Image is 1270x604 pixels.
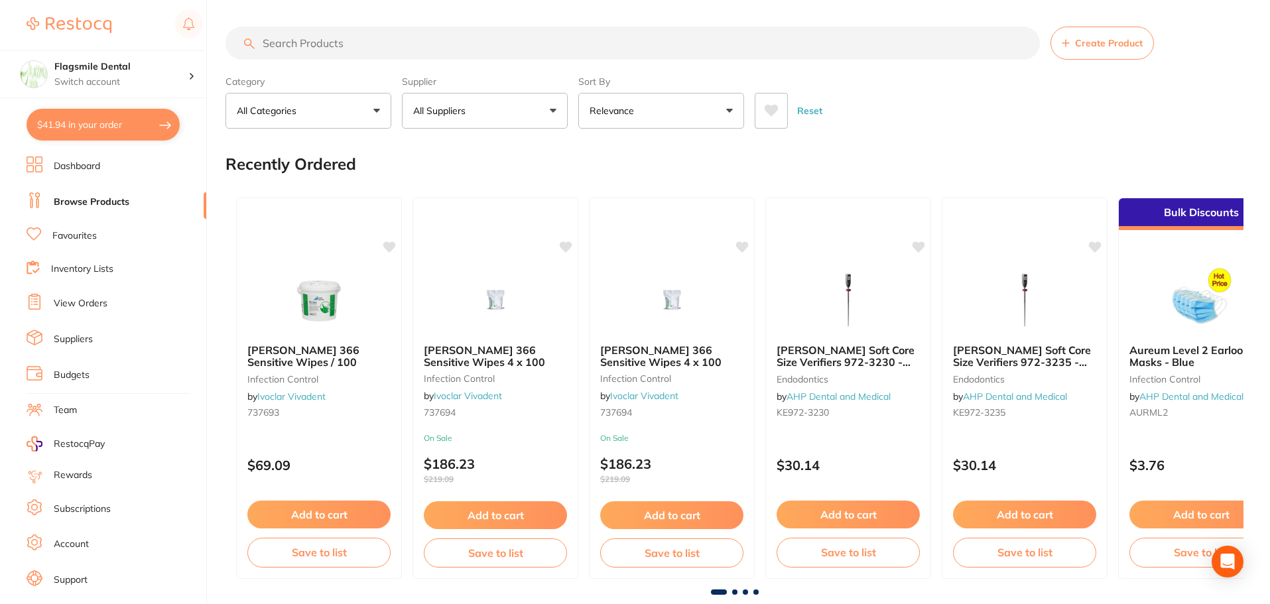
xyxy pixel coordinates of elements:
[54,369,90,382] a: Budgets
[600,475,743,484] span: $219.09
[600,538,743,568] button: Save to list
[953,501,1096,528] button: Add to cart
[629,267,715,333] img: Durr FD 366 Sensitive Wipes 4 x 100
[424,434,567,443] small: On Sale
[600,373,743,384] small: infection control
[953,344,1096,369] b: Kerr Soft Core Size Verifiers 972-3235 - #35 - Pack of 6
[54,503,111,516] a: Subscriptions
[257,391,326,402] a: Ivoclar Vivadent
[578,93,744,129] button: Relevance
[953,374,1096,385] small: endodontics
[600,501,743,529] button: Add to cart
[54,538,89,551] a: Account
[963,391,1067,402] a: AHP Dental and Medical
[424,538,567,568] button: Save to list
[54,60,188,74] h4: Flagsmile Dental
[225,155,356,174] h2: Recently Ordered
[276,267,362,333] img: Durr FD 366 Sensitive Wipes / 100
[402,76,568,88] label: Supplier
[953,391,1067,402] span: by
[52,229,97,243] a: Favourites
[793,93,826,129] button: Reset
[777,374,920,385] small: endodontics
[424,475,567,484] span: $219.09
[54,469,92,482] a: Rewards
[777,391,891,402] span: by
[424,373,567,384] small: infection control
[600,344,743,369] b: Durr FD 366 Sensitive Wipes 4 x 100
[27,10,111,40] a: Restocq Logo
[225,27,1040,60] input: Search Products
[54,76,188,89] p: Switch account
[237,104,302,117] p: All Categories
[805,267,891,333] img: Kerr Soft Core Size Verifiers 972-3230 - #30 - Pack of 6
[1050,27,1154,60] button: Create Product
[600,407,743,418] small: 737694
[54,297,107,310] a: View Orders
[51,263,113,276] a: Inventory Lists
[600,456,743,484] p: $186.23
[610,390,678,402] a: Ivoclar Vivadent
[27,17,111,33] img: Restocq Logo
[777,407,920,418] small: KE972-3230
[247,391,326,402] span: by
[787,391,891,402] a: AHP Dental and Medical
[953,538,1096,567] button: Save to list
[578,76,744,88] label: Sort By
[777,538,920,567] button: Save to list
[247,374,391,385] small: infection control
[413,104,471,117] p: All Suppliers
[27,436,42,452] img: RestocqPay
[953,457,1096,473] p: $30.14
[54,196,129,209] a: Browse Products
[600,434,743,443] small: On Sale
[225,93,391,129] button: All Categories
[247,344,391,369] b: Durr FD 366 Sensitive Wipes / 100
[402,93,568,129] button: All Suppliers
[1139,391,1243,402] a: AHP Dental and Medical
[1212,546,1243,577] div: Open Intercom Messenger
[777,457,920,473] p: $30.14
[590,104,639,117] p: Relevance
[953,407,1096,418] small: KE972-3235
[54,333,93,346] a: Suppliers
[982,267,1068,333] img: Kerr Soft Core Size Verifiers 972-3235 - #35 - Pack of 6
[424,344,567,369] b: Durr FD 366 Sensitive Wipes 4 x 100
[424,456,567,484] p: $186.23
[54,404,77,417] a: Team
[600,390,678,402] span: by
[54,160,100,173] a: Dashboard
[247,407,391,418] small: 737693
[1129,391,1243,402] span: by
[452,267,539,333] img: Durr FD 366 Sensitive Wipes 4 x 100
[54,438,105,451] span: RestocqPay
[225,76,391,88] label: Category
[27,109,180,141] button: $41.94 in your order
[1075,38,1143,48] span: Create Product
[54,574,88,587] a: Support
[247,538,391,567] button: Save to list
[247,457,391,473] p: $69.09
[424,501,567,529] button: Add to cart
[247,501,391,528] button: Add to cart
[1158,267,1244,333] img: Aureum Level 2 Earloop Masks - Blue
[27,436,105,452] a: RestocqPay
[424,390,502,402] span: by
[424,407,567,418] small: 737694
[21,61,47,88] img: Flagsmile Dental
[777,344,920,369] b: Kerr Soft Core Size Verifiers 972-3230 - #30 - Pack of 6
[434,390,502,402] a: Ivoclar Vivadent
[777,501,920,528] button: Add to cart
